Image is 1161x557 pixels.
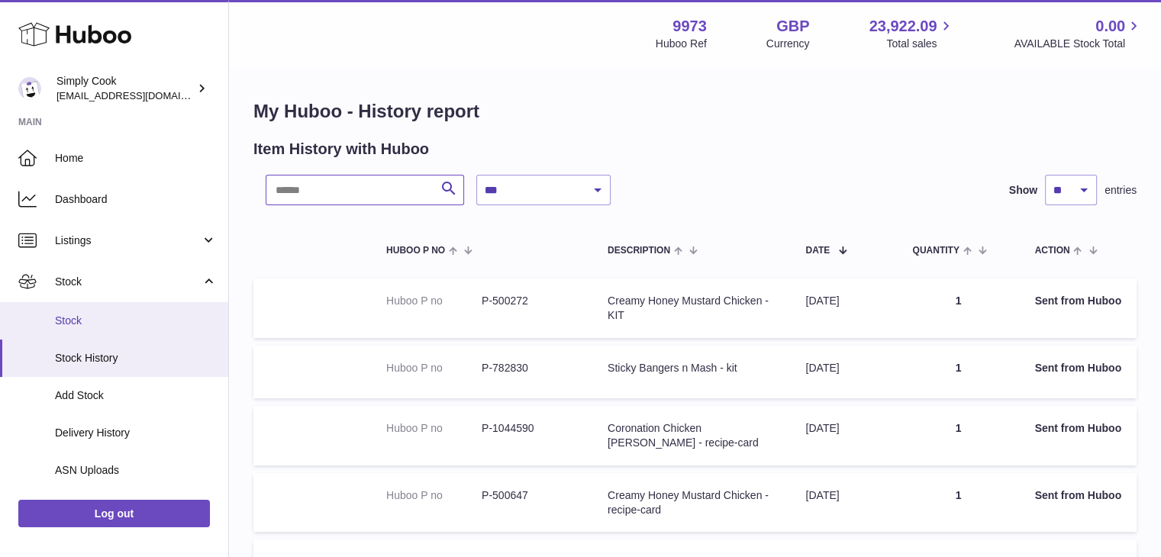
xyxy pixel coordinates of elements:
[592,406,790,465] td: Coronation Chicken [PERSON_NAME] - recipe-card
[55,233,201,248] span: Listings
[55,275,201,289] span: Stock
[1034,295,1121,307] strong: Sent from Huboo
[608,246,670,256] span: Description
[790,346,897,398] td: [DATE]
[805,246,830,256] span: Date
[1095,16,1125,37] span: 0.00
[55,351,217,365] span: Stock History
[253,99,1137,124] h1: My Huboo - History report
[56,89,224,101] span: [EMAIL_ADDRESS][DOMAIN_NAME]
[869,16,937,37] span: 23,922.09
[592,346,790,398] td: Sticky Bangers n Mash - kit
[55,192,217,207] span: Dashboard
[897,278,1019,338] td: 1
[386,488,482,503] dt: Huboo P no
[766,37,810,51] div: Currency
[869,16,954,51] a: 23,922.09 Total sales
[18,77,41,100] img: internalAdmin-9973@internal.huboo.com
[482,294,577,308] dd: P-500272
[897,473,1019,533] td: 1
[1034,246,1069,256] span: Action
[672,16,707,37] strong: 9973
[56,74,194,103] div: Simply Cook
[897,346,1019,398] td: 1
[1105,183,1137,198] span: entries
[482,361,577,375] dd: P-782830
[1034,362,1121,374] strong: Sent from Huboo
[386,421,482,436] dt: Huboo P no
[1034,422,1121,434] strong: Sent from Huboo
[1014,16,1143,51] a: 0.00 AVAILABLE Stock Total
[592,278,790,338] td: Creamy Honey Mustard Chicken - KIT
[656,37,707,51] div: Huboo Ref
[482,421,577,436] dd: P-1044590
[912,246,959,256] span: Quantity
[253,139,429,159] h2: Item History with Huboo
[790,278,897,338] td: [DATE]
[386,361,482,375] dt: Huboo P no
[386,246,445,256] span: Huboo P no
[776,16,809,37] strong: GBP
[592,473,790,533] td: Creamy Honey Mustard Chicken - recipe-card
[386,294,482,308] dt: Huboo P no
[1014,37,1143,51] span: AVAILABLE Stock Total
[482,488,577,503] dd: P-500647
[55,426,217,440] span: Delivery History
[55,388,217,403] span: Add Stock
[18,500,210,527] a: Log out
[55,314,217,328] span: Stock
[1034,489,1121,501] strong: Sent from Huboo
[897,406,1019,465] td: 1
[790,406,897,465] td: [DATE]
[1009,183,1037,198] label: Show
[886,37,954,51] span: Total sales
[55,463,217,478] span: ASN Uploads
[55,151,217,166] span: Home
[790,473,897,533] td: [DATE]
